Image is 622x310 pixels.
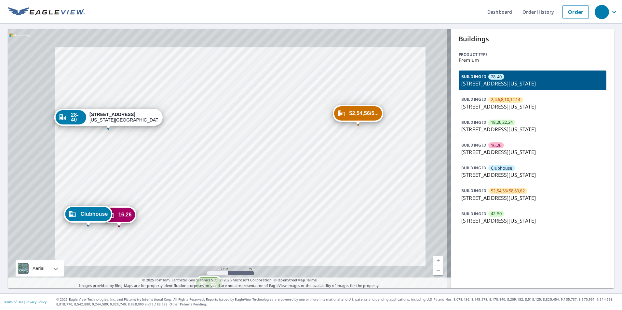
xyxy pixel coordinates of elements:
span: 52,54,56/58,60,62 [491,188,525,194]
p: [STREET_ADDRESS][US_STATE] [461,194,604,202]
p: [STREET_ADDRESS][US_STATE] [461,125,604,133]
span: 16,26 [118,212,132,217]
span: 28-40 [491,74,502,80]
a: OpenStreetMap [277,278,305,282]
div: [US_STATE][GEOGRAPHIC_DATA] [89,112,158,123]
div: Dropped pin, building 52,54,56/58,60,62, Commercial property, 12754 N Macarthur Blvd Oklahoma Cit... [333,105,384,125]
p: BUILDING ID [461,142,486,148]
span: 42-50 [491,211,502,217]
p: Images provided by Bing Maps are for property identification purposes only and are not a represen... [8,278,451,288]
strong: [STREET_ADDRESS] [89,112,135,117]
div: Aerial [16,260,64,277]
a: Current Level 20, Zoom Out [433,265,443,275]
p: Premium [459,58,606,63]
a: Terms of Use [3,300,23,304]
div: Dropped pin, building 28-40, Commercial property, 12734 N Macarthur Blvd Oklahoma City, OK 73142 [54,109,162,129]
div: Aerial [31,260,47,277]
p: BUILDING ID [461,211,486,216]
a: Terms [306,278,317,282]
a: Current Level 20, Zoom In [433,256,443,265]
div: Dropped pin, building 16,26, Commercial property, 12726 N Macarthur Blvd Oklahoma City, OK 73142 [102,206,136,226]
a: Privacy Policy [25,300,47,304]
div: Dropped pin, building 42-50, Commercial property, 12746 N Macarthur Blvd Oklahoma City, OK 73142 [194,276,223,296]
a: Order [562,5,589,19]
p: [STREET_ADDRESS][US_STATE] [461,148,604,156]
p: Product type [459,52,606,58]
img: EV Logo [8,7,85,17]
p: BUILDING ID [461,97,486,102]
span: 52,54,56/5... [349,111,379,116]
p: Buildings [459,34,606,44]
p: [STREET_ADDRESS][US_STATE] [461,80,604,87]
span: 28-40 [71,112,83,122]
div: Dropped pin, building Clubhouse, Commercial property, 12700 N Macarthur Blvd Oklahoma City, OK 73142 [64,206,113,226]
p: BUILDING ID [461,74,486,79]
p: [STREET_ADDRESS][US_STATE] [461,217,604,225]
p: | [3,300,47,304]
p: BUILDING ID [461,188,486,193]
span: Clubhouse [81,212,108,216]
span: 18,20,22,24 [491,119,513,125]
p: [STREET_ADDRESS][US_STATE] [461,103,604,110]
span: Clubhouse [491,165,512,171]
p: BUILDING ID [461,120,486,125]
p: [STREET_ADDRESS][US_STATE] [461,171,604,179]
span: 2,4,6,8,10,12,14 [491,97,520,103]
span: 16,26 [491,142,501,149]
p: © 2025 Eagle View Technologies, Inc. and Pictometry International Corp. All Rights Reserved. Repo... [56,297,619,307]
span: © 2025 TomTom, Earthstar Geographics SIO, © 2025 Microsoft Corporation, © [142,278,317,283]
p: BUILDING ID [461,165,486,171]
